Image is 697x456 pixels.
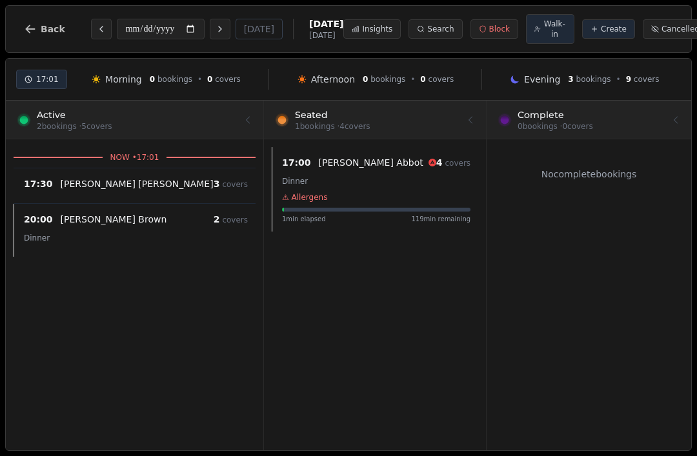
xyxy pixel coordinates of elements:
[436,157,443,168] span: 4
[24,177,53,190] span: 17:30
[215,75,241,84] span: covers
[214,179,220,189] span: 3
[14,14,76,45] button: Back
[524,73,560,86] span: Evening
[282,156,311,169] span: 17:00
[41,25,65,34] span: Back
[36,74,59,84] span: 17:01
[616,74,621,84] span: •
[282,214,326,224] span: 1 min elapsed
[236,19,283,39] button: [DATE]
[470,19,518,39] button: Block
[103,152,167,163] span: NOW • 17:01
[489,24,510,34] span: Block
[24,213,53,226] span: 20:00
[410,74,415,84] span: •
[634,75,660,84] span: covers
[24,233,50,243] span: Dinner
[445,159,470,168] span: covers
[282,192,327,203] span: ⚠ Allergens
[582,19,635,39] button: Create
[105,73,142,86] span: Morning
[420,75,425,84] span: 0
[210,19,230,39] button: Next day
[207,75,212,84] span: 0
[222,180,248,189] span: covers
[429,75,454,84] span: covers
[282,177,308,186] span: Dinner
[370,75,405,84] span: bookings
[319,156,423,169] p: [PERSON_NAME] Abbot
[626,75,631,84] span: 9
[411,214,470,224] span: 119 min remaining
[91,19,112,39] button: Previous day
[61,213,167,226] p: [PERSON_NAME] Brown
[601,24,627,34] span: Create
[429,159,436,166] svg: Allergens: peanuts, sesame
[427,24,454,34] span: Search
[309,17,343,30] span: [DATE]
[543,19,566,39] span: Walk-in
[214,214,220,224] span: 2
[568,75,573,84] span: 3
[311,73,355,86] span: Afternoon
[362,24,392,34] span: Insights
[576,75,611,84] span: bookings
[343,19,401,39] button: Insights
[309,30,343,41] span: [DATE]
[363,75,368,84] span: 0
[222,215,248,224] span: covers
[157,75,192,84] span: bookings
[61,177,214,190] p: [PERSON_NAME] [PERSON_NAME]
[150,75,155,84] span: 0
[409,19,462,39] button: Search
[494,168,683,181] p: No complete bookings
[526,14,574,44] button: Walk-in
[197,74,202,84] span: •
